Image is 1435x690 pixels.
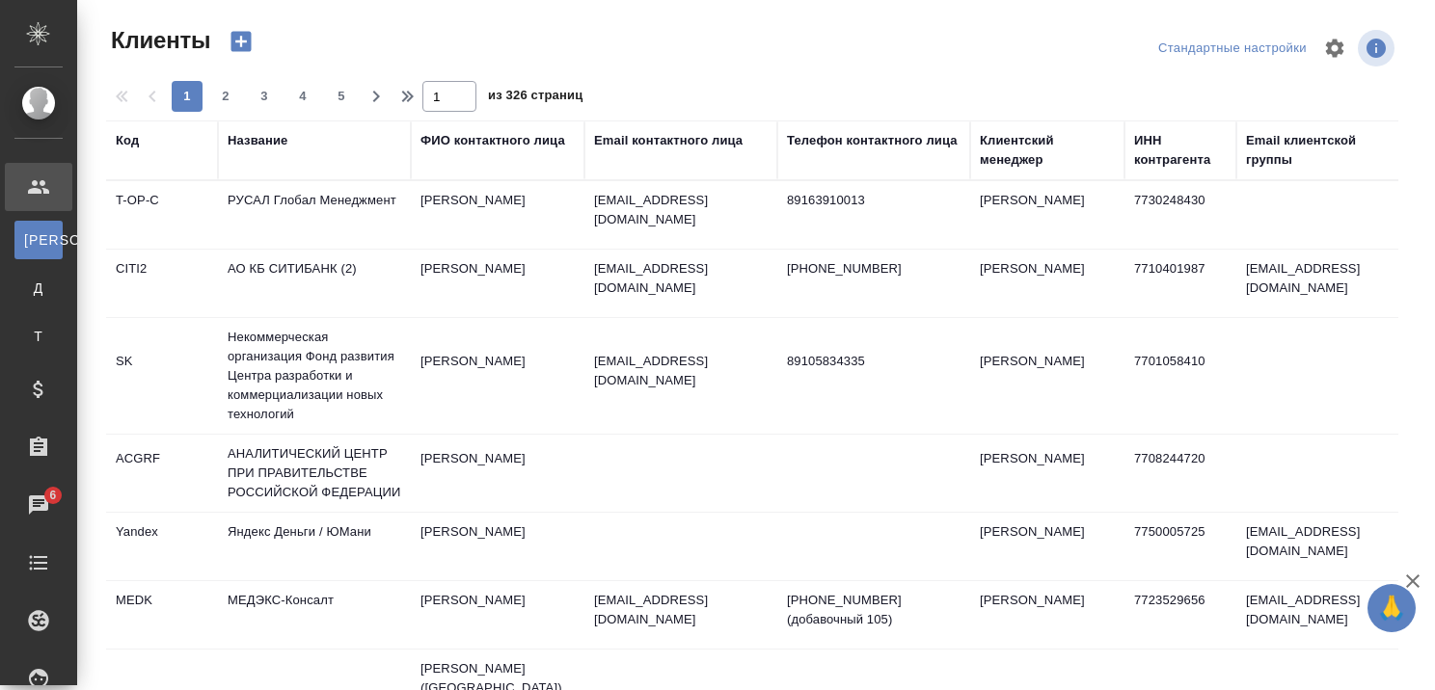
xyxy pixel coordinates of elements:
[970,181,1124,249] td: [PERSON_NAME]
[287,87,318,106] span: 4
[787,591,961,629] p: [PHONE_NUMBER] (добавочный 105)
[249,87,280,106] span: 3
[1236,513,1410,580] td: [EMAIL_ADDRESS][DOMAIN_NAME]
[411,439,584,507] td: [PERSON_NAME]
[970,439,1124,507] td: [PERSON_NAME]
[970,513,1124,580] td: [PERSON_NAME]
[411,342,584,410] td: [PERSON_NAME]
[1124,513,1236,580] td: 7750005725
[1134,131,1227,170] div: ИНН контрагента
[787,259,961,279] p: [PHONE_NUMBER]
[106,342,218,410] td: SK
[594,131,743,150] div: Email контактного лица
[980,131,1115,170] div: Клиентский менеджер
[287,81,318,112] button: 4
[1124,250,1236,317] td: 7710401987
[1124,342,1236,410] td: 7701058410
[106,581,218,649] td: MEDK
[787,191,961,210] p: 89163910013
[594,352,768,390] p: [EMAIL_ADDRESS][DOMAIN_NAME]
[1236,581,1410,649] td: [EMAIL_ADDRESS][DOMAIN_NAME]
[210,81,241,112] button: 2
[24,230,53,250] span: [PERSON_NAME]
[1246,131,1400,170] div: Email клиентской группы
[411,581,584,649] td: [PERSON_NAME]
[326,87,357,106] span: 5
[218,25,264,58] button: Создать
[5,481,72,529] a: 6
[594,259,768,298] p: [EMAIL_ADDRESS][DOMAIN_NAME]
[411,513,584,580] td: [PERSON_NAME]
[488,84,582,112] span: из 326 страниц
[38,486,68,505] span: 6
[787,131,958,150] div: Телефон контактного лица
[14,317,63,356] a: Т
[1124,581,1236,649] td: 7723529656
[249,81,280,112] button: 3
[106,513,218,580] td: Yandex
[594,191,768,229] p: [EMAIL_ADDRESS][DOMAIN_NAME]
[228,131,287,150] div: Название
[411,250,584,317] td: [PERSON_NAME]
[787,352,961,371] p: 89105834335
[218,250,411,317] td: АО КБ СИТИБАНК (2)
[218,581,411,649] td: МЕДЭКС-Консалт
[24,279,53,298] span: Д
[970,342,1124,410] td: [PERSON_NAME]
[24,327,53,346] span: Т
[106,250,218,317] td: CITI2
[218,181,411,249] td: РУСАЛ Глобал Менеджмент
[106,439,218,507] td: ACGRF
[218,513,411,580] td: Яндекс Деньги / ЮМани
[411,181,584,249] td: [PERSON_NAME]
[970,250,1124,317] td: [PERSON_NAME]
[594,591,768,629] p: [EMAIL_ADDRESS][DOMAIN_NAME]
[1312,25,1358,71] span: Настроить таблицу
[1124,439,1236,507] td: 7708244720
[970,581,1124,649] td: [PERSON_NAME]
[1153,34,1312,64] div: split button
[326,81,357,112] button: 5
[218,318,411,434] td: Некоммерческая организация Фонд развития Центра разработки и коммерциализации новых технологий
[14,221,63,259] a: [PERSON_NAME]
[1124,181,1236,249] td: 7730248430
[218,435,411,512] td: АНАЛИТИЧЕСКИЙ ЦЕНТР ПРИ ПРАВИТЕЛЬСТВЕ РОССИЙСКОЙ ФЕДЕРАЦИИ
[14,269,63,307] a: Д
[1367,584,1416,632] button: 🙏
[1358,30,1398,66] span: Посмотреть информацию
[106,181,218,249] td: T-OP-C
[106,25,210,56] span: Клиенты
[1375,588,1408,628] span: 🙏
[210,87,241,106] span: 2
[116,131,139,150] div: Код
[420,131,565,150] div: ФИО контактного лица
[1236,250,1410,317] td: [EMAIL_ADDRESS][DOMAIN_NAME]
